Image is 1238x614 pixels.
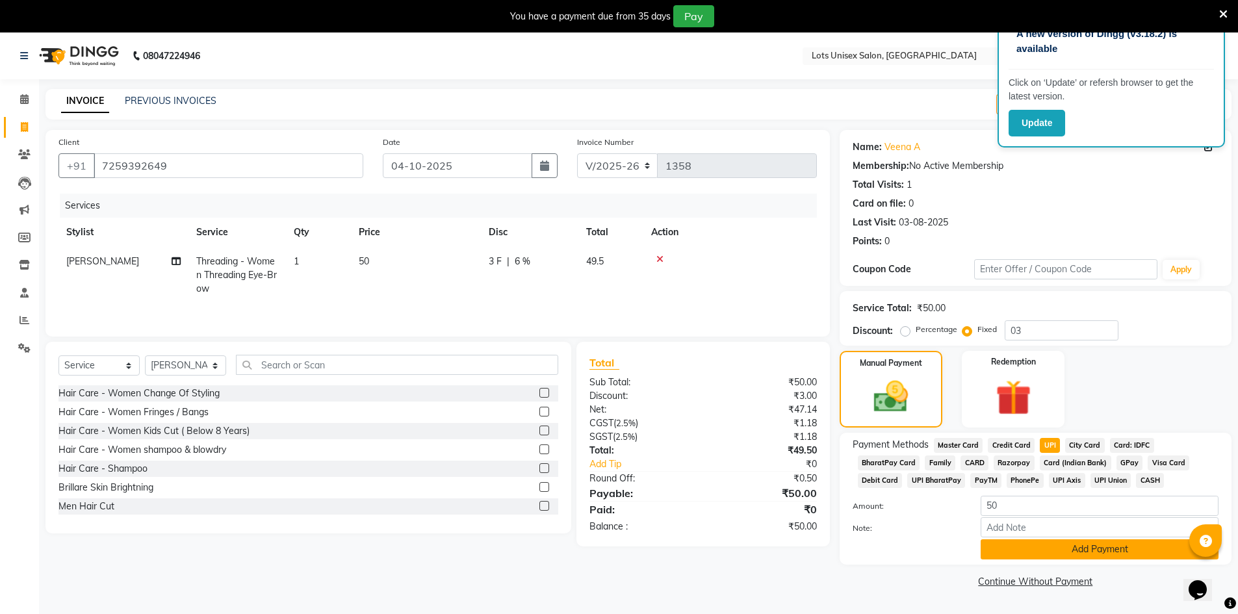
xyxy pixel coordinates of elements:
label: Note: [843,522,972,534]
div: Round Off: [580,472,703,485]
div: Total: [580,444,703,457]
a: INVOICE [61,90,109,113]
div: Payable: [580,485,703,501]
span: 6 % [515,255,530,268]
span: Payment Methods [853,438,929,452]
span: Family [925,455,955,470]
button: Pay [673,5,714,27]
div: Service Total: [853,301,912,315]
span: 2.5% [615,431,635,442]
input: Amount [981,496,1219,516]
label: Amount: [843,500,972,512]
span: UPI Axis [1049,473,1085,488]
div: Name: [853,140,882,154]
span: Credit Card [988,438,1035,453]
div: Hair Care - Women Kids Cut ( Below 8 Years) [58,424,250,438]
span: [PERSON_NAME] [66,255,139,267]
iframe: chat widget [1183,562,1225,601]
div: 0 [884,235,890,248]
div: ₹3.00 [703,389,827,403]
span: Razorpay [994,455,1035,470]
span: 50 [359,255,369,267]
p: A new version of Dingg (v3.18.2) is available [1016,27,1206,56]
input: Add Note [981,517,1219,537]
div: Men Hair Cut [58,500,114,513]
span: City Card [1065,438,1105,453]
p: Click on ‘Update’ or refersh browser to get the latest version. [1009,76,1214,103]
button: Apply [1163,260,1200,279]
div: ₹50.00 [703,485,827,501]
div: Hair Care - Women shampoo & blowdry [58,443,226,457]
span: BharatPay Card [858,455,920,470]
th: Stylist [58,218,188,247]
div: Balance : [580,520,703,533]
div: 1 [907,178,912,192]
span: 3 F [489,255,502,268]
div: ₹0 [724,457,827,471]
span: PhonePe [1007,473,1044,488]
input: Enter Offer / Coupon Code [974,259,1157,279]
span: UPI BharatPay [907,473,965,488]
th: Total [578,218,643,247]
div: ₹1.18 [703,430,827,444]
div: Coupon Code [853,262,975,276]
a: Continue Without Payment [842,575,1229,589]
th: Disc [481,218,578,247]
div: ₹49.50 [703,444,827,457]
span: PayTM [970,473,1001,488]
span: GPay [1116,455,1143,470]
label: Fixed [977,324,997,335]
input: Search or Scan [236,355,558,375]
div: Discount: [580,389,703,403]
div: 0 [909,197,914,211]
label: Percentage [916,324,957,335]
img: _cash.svg [863,377,919,416]
div: ( ) [580,430,703,444]
div: ₹0 [703,502,827,517]
span: UPI Union [1090,473,1131,488]
button: Update [1009,110,1065,136]
div: Last Visit: [853,216,896,229]
div: Total Visits: [853,178,904,192]
label: Manual Payment [860,357,922,369]
span: Threading - Women Threading Eye-Brow [196,255,277,294]
div: Hair Care - Women Fringes / Bangs [58,405,209,419]
div: ₹1.18 [703,416,827,430]
span: CASH [1136,473,1164,488]
label: Invoice Number [577,136,634,148]
div: 03-08-2025 [899,216,948,229]
button: +91 [58,153,95,178]
div: ₹50.00 [917,301,946,315]
a: Add Tip [580,457,723,471]
div: Paid: [580,502,703,517]
span: UPI [1040,438,1060,453]
b: 08047224946 [143,38,200,74]
label: Client [58,136,79,148]
span: SGST [589,431,613,442]
span: 1 [294,255,299,267]
a: PREVIOUS INVOICES [125,95,216,107]
span: CARD [961,455,988,470]
div: ₹47.14 [703,403,827,416]
div: Brillare Skin Brightning [58,481,153,494]
th: Service [188,218,286,247]
div: No Active Membership [853,159,1219,173]
div: Discount: [853,324,893,338]
div: Membership: [853,159,909,173]
div: Points: [853,235,882,248]
label: Redemption [991,356,1036,368]
input: Search by Name/Mobile/Email/Code [94,153,363,178]
span: Visa Card [1148,455,1189,470]
button: Add Payment [981,539,1219,559]
div: Hair Care - Women Change Of Styling [58,387,220,400]
img: logo [33,38,122,74]
th: Action [643,218,817,247]
button: Create New [996,94,1071,114]
th: Qty [286,218,351,247]
div: ₹50.00 [703,376,827,389]
span: 49.5 [586,255,604,267]
div: Card on file: [853,197,906,211]
th: Price [351,218,481,247]
span: Total [589,356,619,370]
div: Sub Total: [580,376,703,389]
